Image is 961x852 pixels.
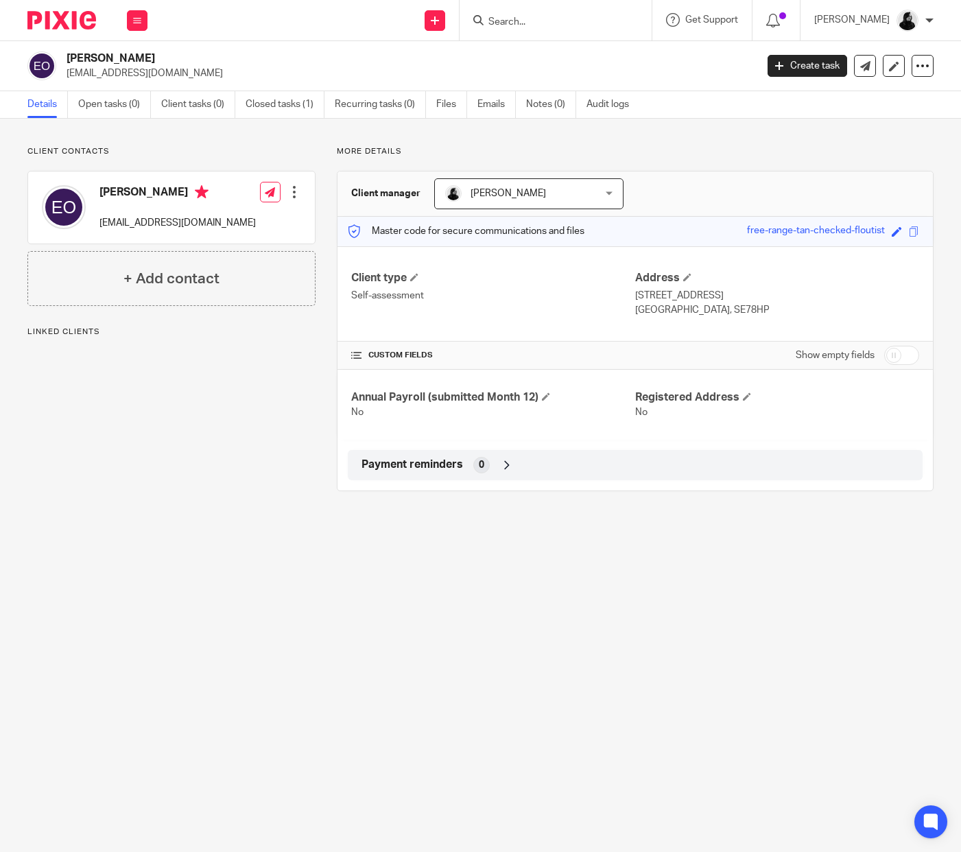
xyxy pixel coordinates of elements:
[351,390,635,405] h4: Annual Payroll (submitted Month 12)
[477,91,516,118] a: Emails
[42,185,86,229] img: svg%3E
[796,348,875,362] label: Show empty fields
[471,189,546,198] span: [PERSON_NAME]
[335,91,426,118] a: Recurring tasks (0)
[123,268,220,289] h4: + Add contact
[487,16,610,29] input: Search
[195,185,209,199] i: Primary
[361,458,463,472] span: Payment reminders
[99,185,256,202] h4: [PERSON_NAME]
[351,187,420,200] h3: Client manager
[27,327,316,338] p: Linked clients
[747,224,885,239] div: free-range-tan-checked-floutist
[348,224,584,238] p: Master code for secure communications and files
[635,271,919,285] h4: Address
[445,185,462,202] img: PHOTO-2023-03-20-11-06-28%203.jpg
[351,289,635,303] p: Self-assessment
[351,271,635,285] h4: Client type
[78,91,151,118] a: Open tasks (0)
[635,303,919,317] p: [GEOGRAPHIC_DATA], SE78HP
[246,91,324,118] a: Closed tasks (1)
[526,91,576,118] a: Notes (0)
[479,458,484,472] span: 0
[351,407,364,417] span: No
[768,55,847,77] a: Create task
[351,350,635,361] h4: CUSTOM FIELDS
[635,289,919,303] p: [STREET_ADDRESS]
[635,390,919,405] h4: Registered Address
[27,51,56,80] img: svg%3E
[67,67,747,80] p: [EMAIL_ADDRESS][DOMAIN_NAME]
[814,13,890,27] p: [PERSON_NAME]
[161,91,235,118] a: Client tasks (0)
[635,407,648,417] span: No
[27,11,96,29] img: Pixie
[586,91,639,118] a: Audit logs
[99,216,256,230] p: [EMAIL_ADDRESS][DOMAIN_NAME]
[27,91,68,118] a: Details
[67,51,611,66] h2: [PERSON_NAME]
[897,10,918,32] img: PHOTO-2023-03-20-11-06-28%203.jpg
[337,146,934,157] p: More details
[27,146,316,157] p: Client contacts
[436,91,467,118] a: Files
[685,15,738,25] span: Get Support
